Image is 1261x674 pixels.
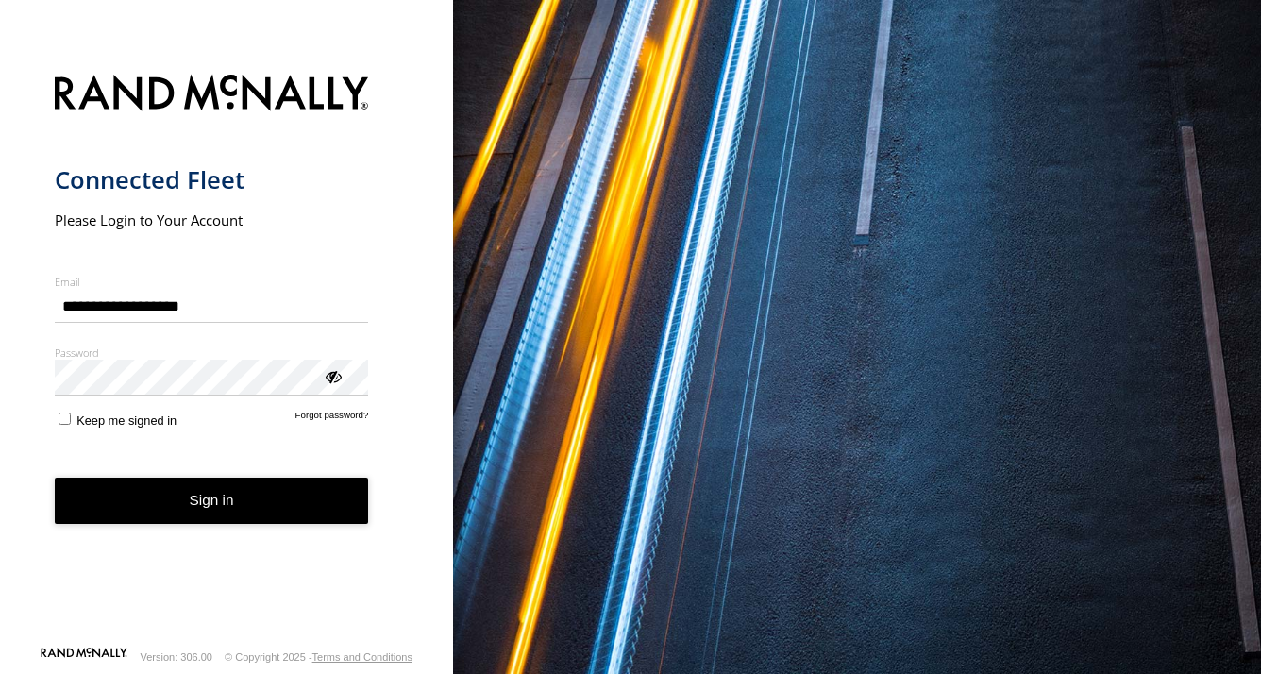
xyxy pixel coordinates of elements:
input: Keep me signed in [59,413,71,425]
a: Forgot password? [295,410,369,428]
span: Keep me signed in [76,413,177,428]
h1: Connected Fleet [55,164,369,195]
button: Sign in [55,478,369,524]
label: Email [55,275,369,289]
a: Visit our Website [41,648,127,666]
form: main [55,63,399,646]
a: Terms and Conditions [312,651,412,663]
div: ViewPassword [323,366,342,385]
label: Password [55,345,369,360]
img: Rand McNally [55,71,369,119]
div: Version: 306.00 [141,651,212,663]
h2: Please Login to Your Account [55,211,369,229]
div: © Copyright 2025 - [225,651,412,663]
